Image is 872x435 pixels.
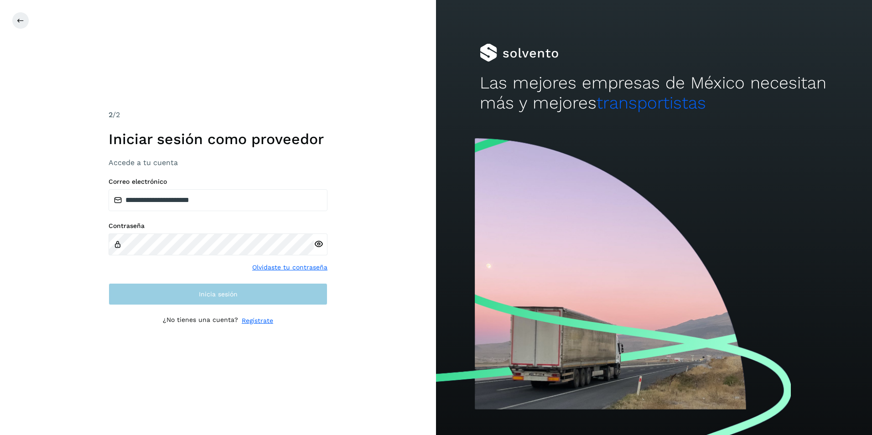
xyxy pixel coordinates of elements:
[242,316,273,326] a: Regístrate
[252,263,327,272] a: Olvidaste tu contraseña
[163,316,238,326] p: ¿No tienes una cuenta?
[597,93,706,113] span: transportistas
[109,130,327,148] h1: Iniciar sesión como proveedor
[199,291,238,297] span: Inicia sesión
[109,283,327,305] button: Inicia sesión
[109,110,113,119] span: 2
[109,222,327,230] label: Contraseña
[480,73,829,114] h2: Las mejores empresas de México necesitan más y mejores
[109,109,327,120] div: /2
[109,178,327,186] label: Correo electrónico
[109,158,327,167] h3: Accede a tu cuenta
